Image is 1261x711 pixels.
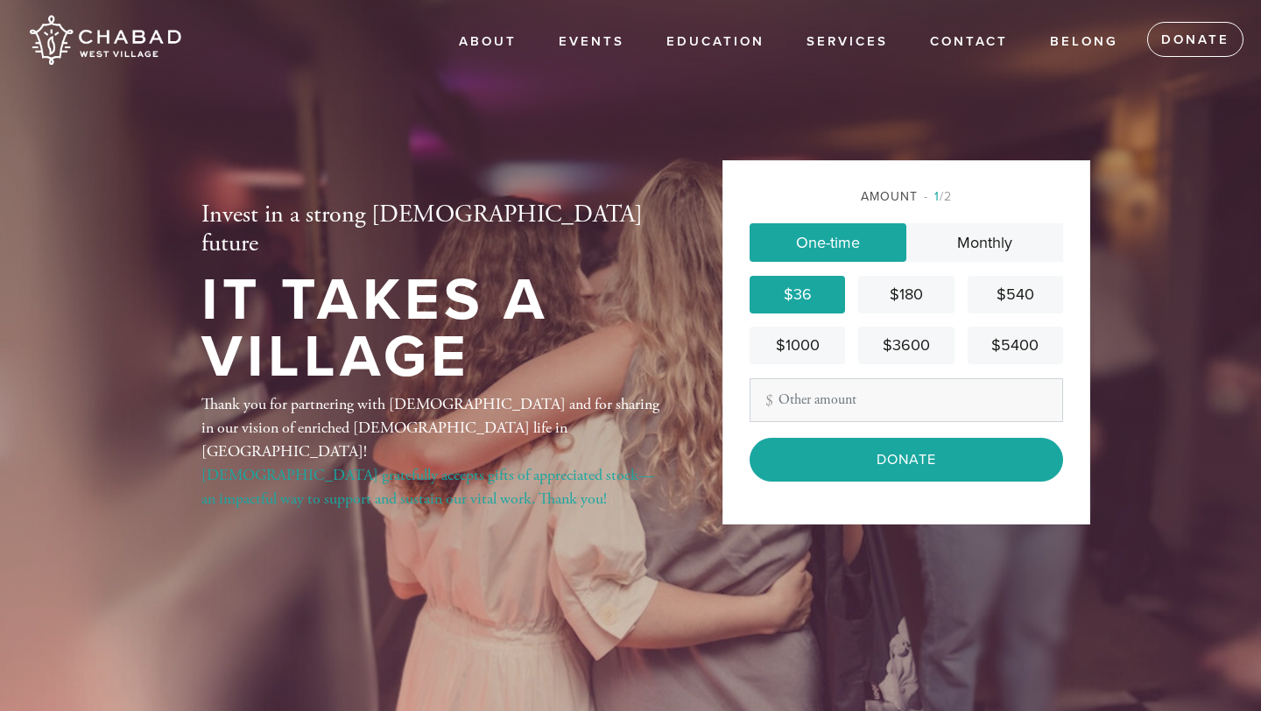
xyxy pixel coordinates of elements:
a: $540 [968,276,1063,313]
div: $540 [975,283,1056,306]
input: Donate [750,438,1063,482]
span: /2 [924,189,952,204]
a: $180 [858,276,954,313]
a: $3600 [858,327,954,364]
a: $5400 [968,327,1063,364]
h1: It Takes a Village [201,272,666,385]
a: EDUCATION [653,25,778,59]
a: Events [546,25,638,59]
a: Contact [917,25,1021,59]
div: Thank you for partnering with [DEMOGRAPHIC_DATA] and for sharing in our vision of enriched [DEMOG... [201,392,666,510]
a: Donate [1147,22,1243,57]
input: Other amount [750,378,1063,422]
div: $36 [757,283,838,306]
div: $5400 [975,334,1056,357]
a: $1000 [750,327,845,364]
a: [DEMOGRAPHIC_DATA] gratefully accepts gifts of appreciated stock—an impactful way to support and ... [201,465,654,509]
a: About [446,25,530,59]
a: One-time [750,223,906,262]
h2: Invest in a strong [DEMOGRAPHIC_DATA] future [201,201,666,259]
span: 1 [934,189,940,204]
a: Belong [1037,25,1131,59]
img: Chabad%20West%20Village.png [26,9,183,72]
div: $3600 [865,334,947,357]
div: Amount [750,187,1063,206]
a: Services [793,25,901,59]
a: Monthly [906,223,1063,262]
div: $1000 [757,334,838,357]
div: $180 [865,283,947,306]
a: $36 [750,276,845,313]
